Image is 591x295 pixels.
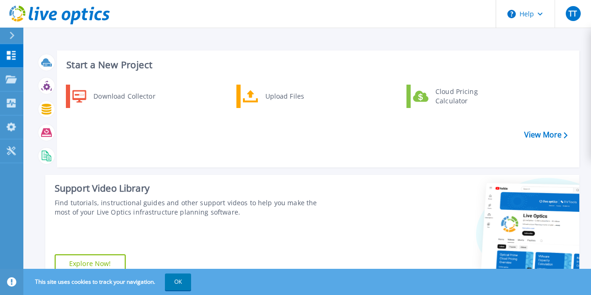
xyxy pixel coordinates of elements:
[26,273,191,290] span: This site uses cookies to track your navigation.
[569,10,577,17] span: TT
[66,60,567,70] h3: Start a New Project
[236,85,332,108] a: Upload Files
[406,85,502,108] a: Cloud Pricing Calculator
[165,273,191,290] button: OK
[89,87,159,106] div: Download Collector
[261,87,330,106] div: Upload Files
[55,254,126,273] a: Explore Now!
[55,198,332,217] div: Find tutorials, instructional guides and other support videos to help you make the most of your L...
[431,87,500,106] div: Cloud Pricing Calculator
[66,85,162,108] a: Download Collector
[55,182,332,194] div: Support Video Library
[524,130,568,139] a: View More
